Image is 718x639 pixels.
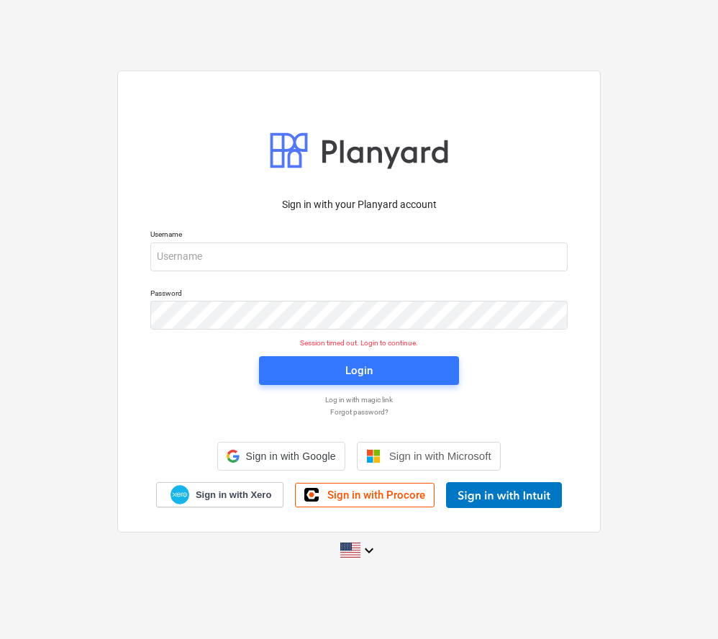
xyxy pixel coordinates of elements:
[389,450,491,462] span: Sign in with Microsoft
[295,483,435,507] a: Sign in with Procore
[142,338,576,348] p: Session timed out. Login to continue.
[143,407,575,417] a: Forgot password?
[327,489,425,502] span: Sign in with Procore
[366,449,381,463] img: Microsoft logo
[259,356,459,385] button: Login
[150,289,568,301] p: Password
[156,482,284,507] a: Sign in with Xero
[171,485,189,504] img: Xero logo
[150,197,568,212] p: Sign in with your Planyard account
[345,361,373,380] div: Login
[360,542,378,559] i: keyboard_arrow_down
[150,230,568,242] p: Username
[245,450,335,462] span: Sign in with Google
[150,243,568,271] input: Username
[143,395,575,404] a: Log in with magic link
[196,489,271,502] span: Sign in with Xero
[217,442,345,471] div: Sign in with Google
